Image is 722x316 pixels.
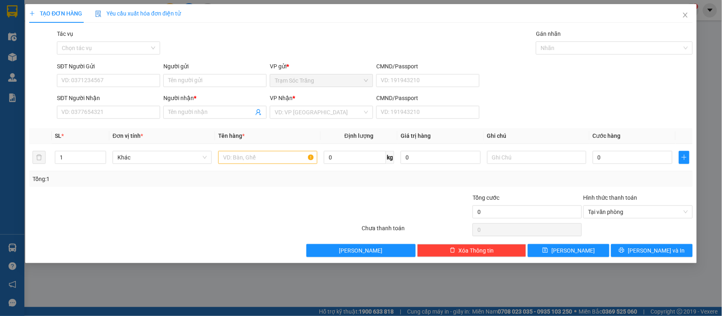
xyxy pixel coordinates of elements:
[306,244,416,257] button: [PERSON_NAME]
[536,31,561,37] label: Gán nhãn
[619,247,625,254] span: printer
[52,4,108,22] strong: XE KHÁCH MỸ DUYÊN
[377,94,480,102] div: CMND/Passport
[593,133,621,139] span: Cước hàng
[275,74,369,87] span: Trạm Sóc Trăng
[484,128,590,144] th: Ghi chú
[121,17,156,25] span: [DATE]
[33,151,46,164] button: delete
[583,194,637,201] label: Hình thức thanh toán
[417,244,527,257] button: deleteXóa Thông tin
[679,151,689,164] button: plus
[113,133,143,139] span: Đơn vị tính
[473,194,499,201] span: Tổng cước
[401,133,431,139] span: Giá trị hàng
[270,62,373,71] div: VP gửi
[361,224,472,238] div: Chưa thanh toán
[628,246,685,255] span: [PERSON_NAME] và In
[682,12,689,18] span: close
[4,56,84,86] span: Trạm Sóc Trăng
[29,10,82,17] span: TẠO ĐƠN HÀNG
[57,62,160,71] div: SĐT Người Gửi
[55,133,61,139] span: SL
[528,244,610,257] button: save[PERSON_NAME]
[47,34,113,42] strong: PHIẾU GỬI HÀNG
[218,133,245,139] span: Tên hàng
[163,62,267,71] div: Người gửi
[674,4,697,27] button: Close
[256,109,262,116] span: user-add
[459,246,494,255] span: Xóa Thông tin
[95,10,181,17] span: Yêu cầu xuất hóa đơn điện tử
[57,31,73,37] label: Tác vụ
[611,244,693,257] button: printer[PERSON_NAME] và In
[339,246,383,255] span: [PERSON_NAME]
[588,206,688,218] span: Tại văn phòng
[551,246,595,255] span: [PERSON_NAME]
[163,94,267,102] div: Người nhận
[29,11,35,16] span: plus
[679,154,689,161] span: plus
[95,11,102,17] img: icon
[345,133,373,139] span: Định lượng
[270,95,293,101] span: VP Nhận
[117,151,207,163] span: Khác
[48,26,105,32] span: TP.HCM -SÓC TRĂNG
[377,62,480,71] div: CMND/Passport
[4,56,84,86] span: Gửi:
[218,151,317,164] input: VD: Bàn, Ghế
[542,247,548,254] span: save
[386,151,394,164] span: kg
[487,151,586,164] input: Ghi Chú
[121,10,156,25] p: Ngày giờ in:
[57,94,160,102] div: SĐT Người Nhận
[401,151,481,164] input: 0
[33,174,279,183] div: Tổng: 1
[450,247,455,254] span: delete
